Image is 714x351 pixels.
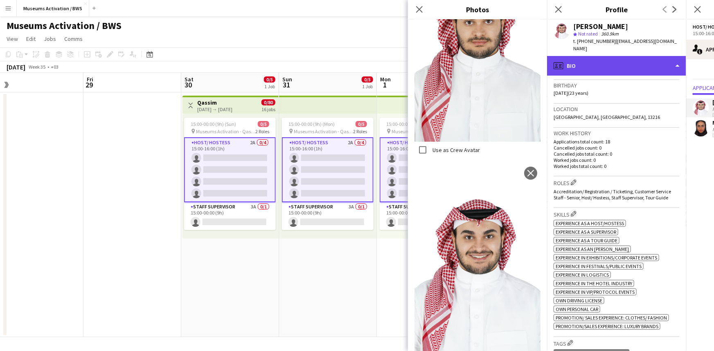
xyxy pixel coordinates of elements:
span: 0/5 [362,76,373,83]
div: 1 Job [362,83,373,89]
app-card-role: Staff Supervisor3A0/115:00-00:00 (9h) [380,202,471,230]
span: View [7,35,18,42]
span: 29 [86,80,93,89]
app-job-card: 15:00-00:00 (9h) (Sun)0/5 Museums Activation - Qassim2 RolesHost/ Hostess2A0/415:00-16:00 (1h) St... [184,118,276,230]
span: 30 [183,80,194,89]
span: Experience as a Supervisor [556,229,616,235]
span: t. [PHONE_NUMBER] [573,38,616,44]
h3: Roles [554,178,680,187]
span: Not rated [578,31,598,37]
span: 2 Roles [353,128,367,134]
span: Experience in The Hotel Industry [556,280,632,286]
h3: Birthday [554,82,680,89]
a: View [3,34,21,44]
span: Museums Activation - Qassim [196,128,255,134]
span: 31 [281,80,292,89]
h1: Museums Activation / BWS [7,20,122,32]
p: Applications total count: 18 [554,139,680,145]
div: +03 [51,64,59,70]
span: 0/5 [258,121,269,127]
h3: Qassim [197,99,232,106]
span: Experience as a Tour Guide [556,237,617,244]
span: Own Personal Car [556,306,598,312]
span: Experience in VIP/Protocol Events [556,289,635,295]
div: 16 jobs [261,105,275,112]
span: Experience in Exhibitions/Corporate Events [556,255,657,261]
span: Comms [64,35,83,42]
div: [DATE] → [DATE] [197,106,232,112]
span: 360.9km [599,31,620,37]
div: 1 Job [264,83,275,89]
span: Sun [282,76,292,83]
div: [PERSON_NAME] [573,23,628,30]
span: 15:00-00:00 (9h) (Sun) [191,121,236,127]
span: Week 35 [27,64,47,70]
span: 15:00-00:00 (9h) (Mon) [288,121,335,127]
p: Worked jobs count: 0 [554,157,680,163]
h3: Profile [547,4,686,15]
app-card-role: Host/ Hostess2A0/415:00-16:00 (1h) [380,137,471,202]
span: Experience in Festivals/Public Events [556,263,642,269]
a: Comms [61,34,86,44]
span: 2 Roles [255,128,269,134]
div: [DATE] [7,63,25,71]
span: 0/5 [356,121,367,127]
div: Bio [547,56,686,76]
span: Experience as an [PERSON_NAME] [556,246,629,252]
app-card-role: Host/ Hostess2A0/415:00-16:00 (1h) [184,137,276,202]
h3: Tags [554,339,680,347]
app-card-role: Host/ Hostess2A0/415:00-16:00 (1h) [282,137,374,202]
span: [GEOGRAPHIC_DATA], [GEOGRAPHIC_DATA], 13216 [554,114,660,120]
span: Promotion/ Sales Experience: Clothes/ Fashion [556,315,667,321]
app-job-card: 15:00-00:00 (9h) (Tue)0/5 Museums Activation - Qassim2 RolesHost/ Hostess2A0/415:00-16:00 (1h) St... [380,118,471,230]
span: 0/5 [264,76,275,83]
p: Cancelled jobs count: 0 [554,145,680,151]
p: Cancelled jobs total count: 0 [554,151,680,157]
a: Jobs [41,34,59,44]
a: Edit [23,34,39,44]
span: Experience as a Host/Hostess [556,220,624,226]
span: | [EMAIL_ADDRESS][DOMAIN_NAME] [573,38,677,51]
app-card-role: Staff Supervisor3A0/115:00-00:00 (9h) [184,202,276,230]
span: Own Driving License [556,297,602,304]
span: Museums Activation - Qassim [294,128,353,134]
span: 1 [379,80,391,89]
span: Fri [87,76,93,83]
h3: Work history [554,130,680,137]
button: Museums Activation / BWS [17,0,89,16]
span: 0/80 [261,99,275,105]
span: Promotion/Sales Experience: Luxury Brands [556,323,658,329]
label: Use as Crew Avatar [431,146,480,154]
app-job-card: 15:00-00:00 (9h) (Mon)0/5 Museums Activation - Qassim2 RolesHost/ Hostess2A0/415:00-16:00 (1h) St... [282,118,374,230]
span: Accreditation/ Registration / Ticketing, Customer Service Staff - Senior, Host/ Hostess, Staff Su... [554,188,671,201]
span: [DATE] (23 years) [554,90,588,96]
span: Sat [185,76,194,83]
span: Experience in Logistics [556,272,609,278]
span: 15:00-00:00 (9h) (Tue) [386,121,431,127]
h3: Photos [408,4,547,15]
span: Edit [26,35,36,42]
h3: Skills [554,210,680,218]
p: Worked jobs total count: 0 [554,163,680,169]
app-card-role: Staff Supervisor3A0/115:00-00:00 (9h) [282,202,374,230]
h3: Location [554,105,680,113]
span: Mon [380,76,391,83]
span: Museums Activation - Qassim [392,128,451,134]
span: Jobs [44,35,56,42]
